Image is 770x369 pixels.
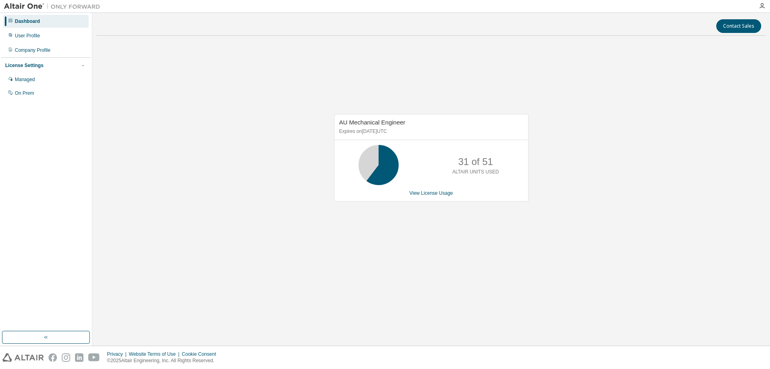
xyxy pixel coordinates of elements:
div: License Settings [5,62,43,69]
p: 31 of 51 [458,155,493,169]
img: youtube.svg [88,353,100,362]
div: Privacy [107,351,129,357]
div: User Profile [15,33,40,39]
img: instagram.svg [62,353,70,362]
span: AU Mechanical Engineer [339,119,405,126]
img: linkedin.svg [75,353,83,362]
a: View License Usage [409,190,453,196]
img: Altair One [4,2,104,10]
p: ALTAIR UNITS USED [452,169,499,175]
p: Expires on [DATE] UTC [339,128,521,135]
div: Website Terms of Use [129,351,182,357]
img: facebook.svg [49,353,57,362]
button: Contact Sales [716,19,761,33]
div: On Prem [15,90,34,96]
div: Company Profile [15,47,51,53]
img: altair_logo.svg [2,353,44,362]
div: Dashboard [15,18,40,24]
p: © 2025 Altair Engineering, Inc. All Rights Reserved. [107,357,221,364]
div: Cookie Consent [182,351,221,357]
div: Managed [15,76,35,83]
